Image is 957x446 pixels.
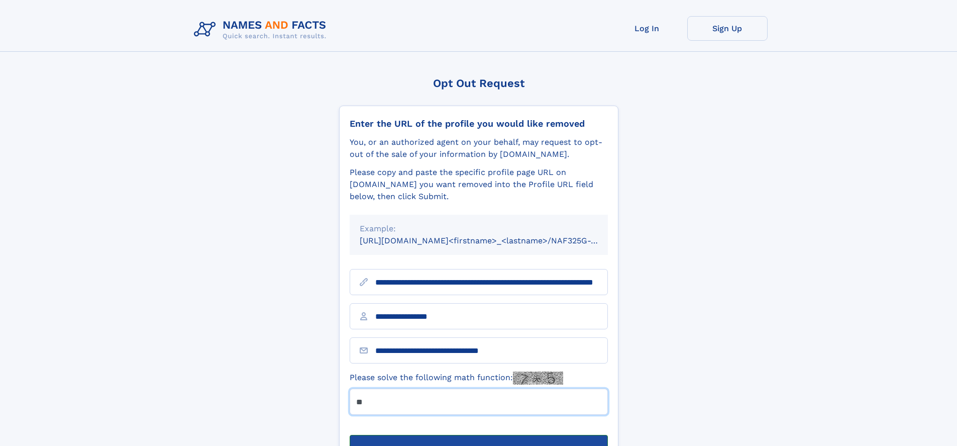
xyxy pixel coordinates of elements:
div: Please copy and paste the specific profile page URL on [DOMAIN_NAME] you want removed into the Pr... [350,166,608,203]
div: Example: [360,223,598,235]
div: Opt Out Request [339,77,618,90]
a: Log In [607,16,687,41]
label: Please solve the following math function: [350,372,563,385]
div: You, or an authorized agent on your behalf, may request to opt-out of the sale of your informatio... [350,136,608,160]
small: [URL][DOMAIN_NAME]<firstname>_<lastname>/NAF325G-xxxxxxxx [360,236,627,245]
a: Sign Up [687,16,768,41]
img: Logo Names and Facts [190,16,335,43]
div: Enter the URL of the profile you would like removed [350,118,608,129]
